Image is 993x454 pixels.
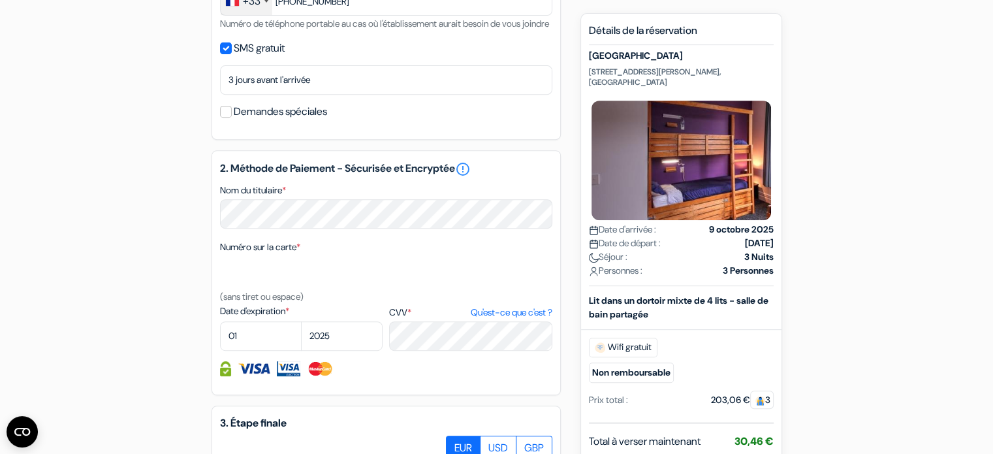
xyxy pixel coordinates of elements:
small: Non remboursable [589,363,674,383]
span: Personnes : [589,264,642,278]
label: Date d'expiration [220,304,383,318]
span: Date de départ : [589,236,661,250]
span: Total à verser maintenant [589,434,701,449]
a: Qu'est-ce que c'est ? [470,306,552,319]
span: 30,46 € [734,434,774,448]
strong: 3 Personnes [723,264,774,278]
img: free_wifi.svg [595,342,605,353]
strong: 9 octobre 2025 [709,223,774,236]
span: Séjour : [589,250,627,264]
div: 203,06 € [711,393,774,407]
button: Ouvrir le widget CMP [7,416,38,447]
p: [STREET_ADDRESS][PERSON_NAME], [GEOGRAPHIC_DATA] [589,67,774,88]
label: Numéro sur la carte [220,240,300,254]
span: Wifi gratuit [589,338,657,357]
label: CVV [389,306,552,319]
img: guest.svg [755,396,765,406]
b: Lit dans un dortoir mixte de 4 lits - salle de bain partagée [589,295,768,320]
img: moon.svg [589,253,599,263]
small: Numéro de téléphone portable au cas où l'établissement aurait besoin de vous joindre [220,18,549,29]
h5: Détails de la réservation [589,24,774,45]
h5: [GEOGRAPHIC_DATA] [589,51,774,62]
img: Visa [238,361,270,376]
label: SMS gratuit [234,39,285,57]
h5: 2. Méthode de Paiement - Sécurisée et Encryptée [220,161,552,177]
h5: 3. Étape finale [220,417,552,429]
img: Visa Electron [277,361,300,376]
label: Demandes spéciales [234,103,327,121]
a: error_outline [455,161,471,177]
img: Information de carte de crédit entièrement encryptée et sécurisée [220,361,231,376]
img: calendar.svg [589,239,599,249]
label: Nom du titulaire [220,184,286,197]
img: calendar.svg [589,225,599,235]
img: user_icon.svg [589,267,599,276]
div: Prix total : [589,393,628,407]
span: Date d'arrivée : [589,223,656,236]
strong: [DATE] [745,236,774,250]
strong: 3 Nuits [744,250,774,264]
span: 3 [750,391,774,409]
img: Master Card [307,361,334,376]
small: (sans tiret ou espace) [220,291,304,302]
